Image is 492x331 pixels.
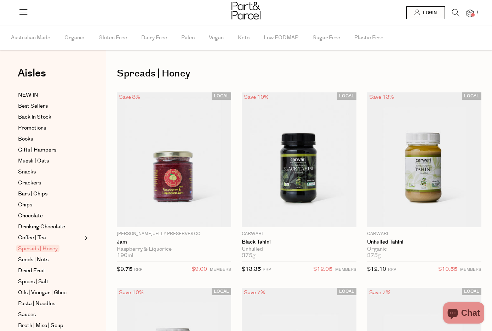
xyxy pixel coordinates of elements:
img: Part&Parcel [231,2,261,19]
span: 1 [474,9,481,16]
inbox-online-store-chat: Shopify online store chat [441,302,486,325]
span: Low FODMAP [264,25,298,50]
a: NEW IN [18,91,82,99]
span: Spices | Salt [18,278,48,286]
a: Promotions [18,124,82,132]
small: RRP [388,267,396,272]
span: LOCAL [462,288,481,295]
p: Carwari [367,231,481,237]
small: MEMBERS [460,267,481,272]
a: Coffee | Tea [18,234,82,242]
span: Oils | Vinegar | Ghee [18,289,67,297]
a: Sauces [18,310,82,319]
span: Drinking Chocolate [18,223,65,231]
a: Login [406,6,445,19]
span: Snacks [18,168,36,176]
a: Black Tahini [242,239,356,245]
span: Spreads | Honey [16,245,59,252]
a: Spices | Salt [18,278,82,286]
a: Muesli | Oats [18,157,82,165]
span: LOCAL [462,92,481,100]
span: $12.10 [367,266,386,273]
span: 375g [242,252,256,259]
a: Best Sellers [18,102,82,110]
div: Raspberry & Liquorice [117,246,231,252]
span: Coffee | Tea [18,234,46,242]
span: Chocolate [18,212,43,220]
span: 375g [367,252,381,259]
a: Snacks [18,168,82,176]
a: Drinking Chocolate [18,223,82,231]
span: Crackers [18,179,41,187]
div: Save 13% [367,92,396,102]
a: Books [18,135,82,143]
span: $13.35 [242,266,261,273]
span: Login [421,10,437,16]
div: Save 7% [367,288,393,297]
span: Gluten Free [98,25,127,50]
span: Plastic Free [354,25,383,50]
a: Unhulled Tahini [367,239,481,245]
small: RRP [134,267,142,272]
img: Unhulled Tahini [367,92,481,228]
span: $9.75 [117,266,132,273]
a: 1 [467,10,474,17]
a: Aisles [18,68,46,86]
span: Sugar Free [313,25,340,50]
a: Gifts | Hampers [18,146,82,154]
a: Spreads | Honey [18,245,82,253]
span: Pasta | Noodles [18,299,55,308]
a: Crackers [18,179,82,187]
span: Aisles [18,65,46,81]
span: Australian Made [11,25,50,50]
a: Oils | Vinegar | Ghee [18,289,82,297]
span: Seeds | Nuts [18,256,48,264]
button: Expand/Collapse Coffee | Tea [83,234,88,242]
span: $9.00 [191,265,207,274]
span: $12.05 [313,265,332,274]
div: Save 7% [242,288,267,297]
span: Keto [238,25,250,50]
p: [PERSON_NAME] Jelly Preserves Co. [117,231,231,237]
span: Broth | Miso | Soup [18,321,63,330]
span: Chips [18,201,32,209]
span: LOCAL [212,288,231,295]
a: Broth | Miso | Soup [18,321,82,330]
small: MEMBERS [210,267,231,272]
a: Seeds | Nuts [18,256,82,264]
span: Gifts | Hampers [18,146,56,154]
span: NEW IN [18,91,38,99]
img: Black Tahini [242,92,356,228]
p: Carwari [242,231,356,237]
span: Muesli | Oats [18,157,49,165]
span: Vegan [209,25,224,50]
span: LOCAL [337,288,356,295]
a: Jam [117,239,231,245]
h1: Spreads | Honey [117,65,481,82]
div: Save 8% [117,92,142,102]
span: LOCAL [337,92,356,100]
span: Best Sellers [18,102,48,110]
small: RRP [263,267,271,272]
a: Chocolate [18,212,82,220]
span: $10.55 [438,265,457,274]
span: Back In Stock [18,113,51,121]
a: Dried Fruit [18,267,82,275]
div: Unhulled [242,246,356,252]
span: Books [18,135,33,143]
div: Save 10% [242,92,271,102]
a: Chips [18,201,82,209]
a: Bars | Chips [18,190,82,198]
small: MEMBERS [335,267,356,272]
span: Bars | Chips [18,190,47,198]
span: 190ml [117,252,133,259]
span: Promotions [18,124,46,132]
span: Dairy Free [141,25,167,50]
img: Jam [117,92,231,228]
div: Save 10% [117,288,146,297]
a: Back In Stock [18,113,82,121]
span: Sauces [18,310,36,319]
span: Dried Fruit [18,267,45,275]
span: LOCAL [212,92,231,100]
div: Organic [367,246,481,252]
